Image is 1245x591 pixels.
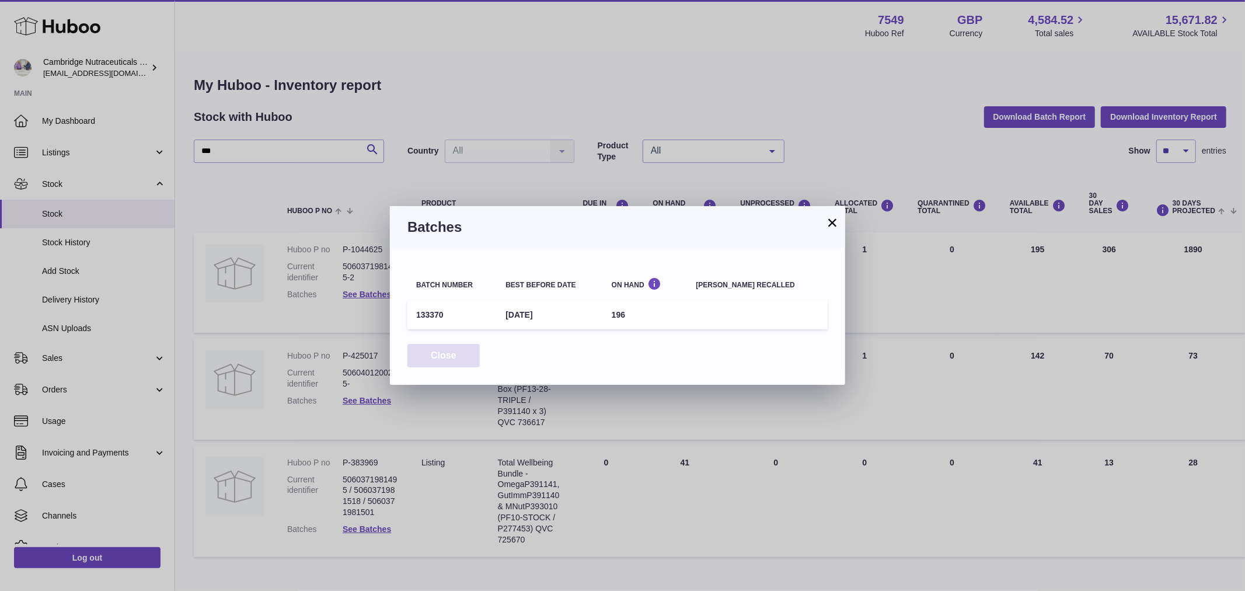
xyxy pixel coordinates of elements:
[407,301,497,329] td: 133370
[407,218,828,237] h3: Batches
[497,301,602,329] td: [DATE]
[416,281,488,289] div: Batch number
[603,301,688,329] td: 196
[696,281,819,289] div: [PERSON_NAME] recalled
[825,215,839,230] button: ×
[505,281,594,289] div: Best before date
[407,344,480,368] button: Close
[612,277,679,288] div: On Hand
